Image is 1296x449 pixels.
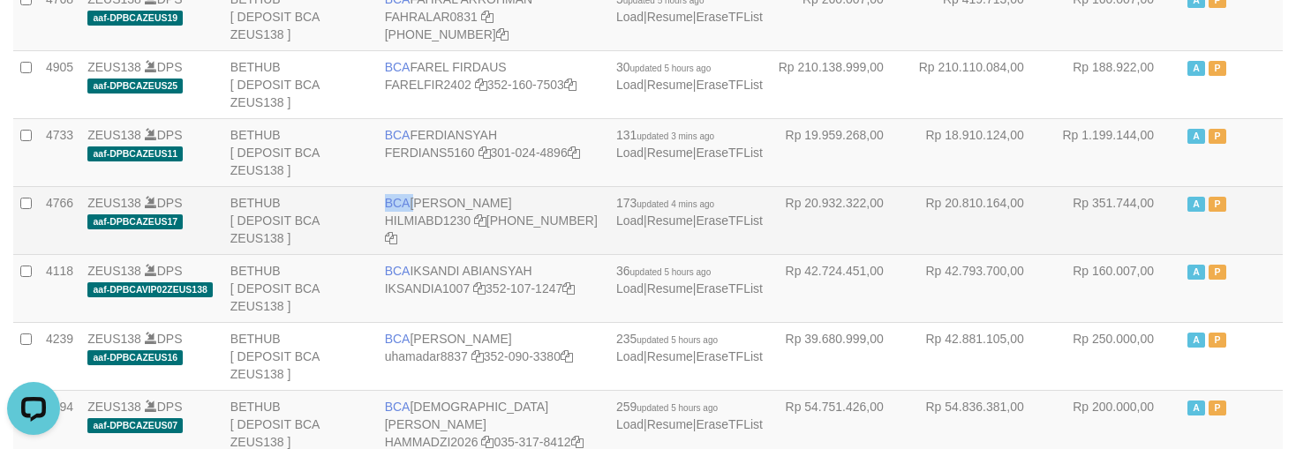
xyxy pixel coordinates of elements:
[223,118,378,186] td: BETHUB [ DEPOSIT BCA ZEUS138 ]
[696,146,762,160] a: EraseTFList
[647,146,693,160] a: Resume
[385,60,411,74] span: BCA
[910,254,1051,322] td: Rp 42.793.700,00
[385,146,475,160] a: FERDIANS5160
[385,400,411,414] span: BCA
[1187,333,1205,348] span: Active
[616,400,718,414] span: 259
[637,335,718,345] span: updated 5 hours ago
[910,186,1051,254] td: Rp 20.810.164,00
[696,78,762,92] a: EraseTFList
[910,118,1051,186] td: Rp 18.910.124,00
[478,146,491,160] a: Copy FERDIANS5160 to clipboard
[1051,50,1180,118] td: Rp 188.922,00
[696,417,762,431] a: EraseTFList
[647,213,693,228] a: Resume
[80,50,223,118] td: DPS
[87,79,183,94] span: aaf-DPBCAZEUS25
[475,78,487,92] a: Copy FARELFIR2402 to clipboard
[562,281,575,296] a: Copy 3521071247 to clipboard
[473,281,486,296] a: Copy IKSANDIA1007 to clipboard
[223,254,378,322] td: BETHUB [ DEPOSIT BCA ZEUS138 ]
[616,128,763,160] span: | |
[637,199,714,209] span: updated 4 mins ago
[616,417,644,431] a: Load
[1209,197,1226,212] span: Paused
[385,128,411,142] span: BCA
[223,50,378,118] td: BETHUB [ DEPOSIT BCA ZEUS138 ]
[647,417,693,431] a: Resume
[616,349,644,363] a: Load
[1209,61,1226,76] span: Paused
[80,118,223,186] td: DPS
[80,322,223,390] td: DPS
[7,7,60,60] button: Open LiveChat chat widget
[637,403,718,413] span: updated 5 hours ago
[87,146,183,161] span: aaf-DPBCAZEUS11
[616,196,763,228] span: | |
[616,128,714,142] span: 131
[223,322,378,390] td: BETHUB [ DEPOSIT BCA ZEUS138 ]
[910,50,1051,118] td: Rp 210.110.084,00
[561,349,573,363] a: Copy 3520903380 to clipboard
[385,10,478,24] a: FAHRALAR0831
[87,60,141,74] a: ZEUS138
[378,254,609,322] td: IKSANDI ABIANSYAH 352-107-1247
[80,186,223,254] td: DPS
[696,349,762,363] a: EraseTFList
[616,264,711,278] span: 36
[696,213,762,228] a: EraseTFList
[39,118,80,186] td: 4733
[39,50,80,118] td: 4905
[1187,129,1205,144] span: Active
[1209,333,1226,348] span: Paused
[471,349,484,363] a: Copy uhamadar8837 to clipboard
[616,60,711,74] span: 30
[616,281,644,296] a: Load
[616,196,714,210] span: 173
[385,231,397,245] a: Copy 7495214257 to clipboard
[696,281,762,296] a: EraseTFList
[1187,400,1205,415] span: Active
[385,435,478,449] a: HAMMADZI2026
[564,78,576,92] a: Copy 3521607503 to clipboard
[1187,197,1205,212] span: Active
[1187,61,1205,76] span: Active
[378,322,609,390] td: [PERSON_NAME] 352-090-3380
[1051,254,1180,322] td: Rp 160.007,00
[616,78,644,92] a: Load
[770,50,910,118] td: Rp 210.138.999,00
[385,213,471,228] a: HILMIABD1230
[496,27,509,41] a: Copy 5665095158 to clipboard
[378,50,609,118] td: FAREL FIRDAUS 352-160-7503
[87,282,213,297] span: aaf-DPBCAVIP02ZEUS138
[39,186,80,254] td: 4766
[770,186,910,254] td: Rp 20.932.322,00
[385,196,411,210] span: BCA
[629,267,711,277] span: updated 5 hours ago
[910,322,1051,390] td: Rp 42.881.105,00
[87,214,183,229] span: aaf-DPBCAZEUS17
[87,128,141,142] a: ZEUS138
[770,254,910,322] td: Rp 42.724.451,00
[385,281,471,296] a: IKSANDIA1007
[770,118,910,186] td: Rp 19.959.268,00
[474,213,486,228] a: Copy HILMIABD1230 to clipboard
[571,435,584,449] a: Copy 0353178412 to clipboard
[1209,400,1226,415] span: Paused
[1209,129,1226,144] span: Paused
[629,64,711,73] span: updated 5 hours ago
[39,322,80,390] td: 4239
[1209,265,1226,280] span: Paused
[87,350,183,365] span: aaf-DPBCAZEUS16
[647,78,693,92] a: Resume
[616,60,763,92] span: | |
[385,349,468,363] a: uhamadar8837
[87,418,183,433] span: aaf-DPBCAZEUS07
[616,332,763,363] span: | |
[87,11,183,26] span: aaf-DPBCAZEUS19
[637,131,714,141] span: updated 3 mins ago
[616,10,644,24] a: Load
[1051,186,1180,254] td: Rp 351.744,00
[223,186,378,254] td: BETHUB [ DEPOSIT BCA ZEUS138 ]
